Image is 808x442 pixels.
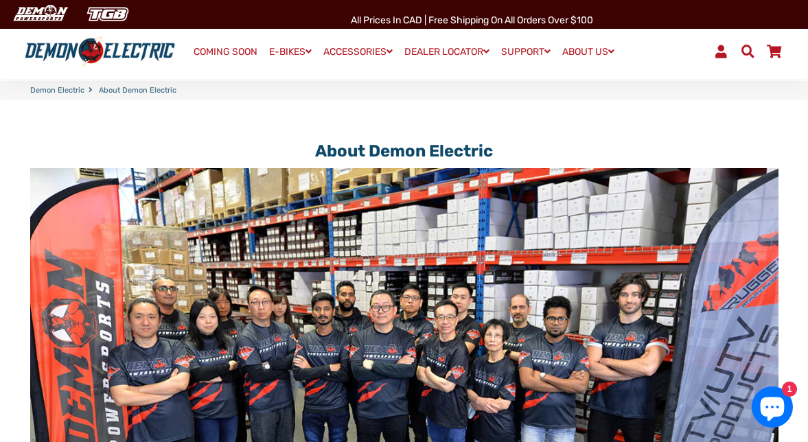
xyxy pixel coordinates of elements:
[748,386,797,431] inbox-online-store-chat: Shopify online store chat
[557,42,619,62] a: ABOUT US
[99,85,176,97] span: About Demon Electric
[351,14,593,26] span: All Prices in CAD | Free shipping on all orders over $100
[7,3,73,25] img: Demon Electric
[30,141,778,161] h1: About Demon Electric
[189,43,262,62] a: COMING SOON
[30,85,84,97] a: Demon Electric
[264,42,316,62] a: E-BIKES
[319,42,397,62] a: ACCESSORIES
[400,42,494,62] a: DEALER LOCATOR
[80,3,136,25] img: TGB Canada
[496,42,555,62] a: SUPPORT
[21,36,179,67] img: Demon Electric logo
